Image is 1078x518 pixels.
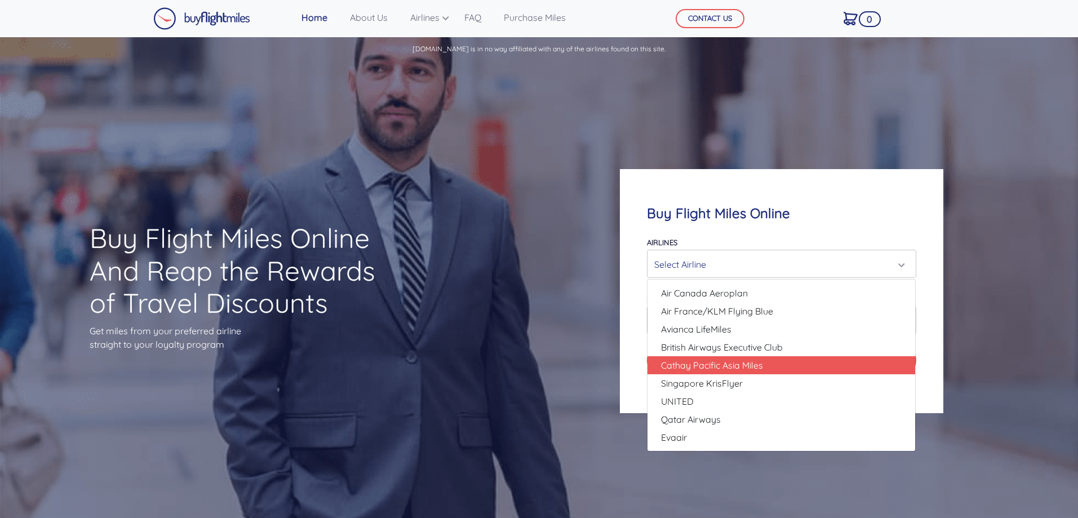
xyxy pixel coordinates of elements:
span: UNITED [661,395,694,408]
a: Home [297,6,332,29]
button: CONTACT US [676,9,744,28]
span: Cathay Pacific Asia Miles [661,358,763,372]
span: Air Canada Aeroplan [661,286,748,300]
a: Purchase Miles [499,6,570,29]
span: Qatar Airways [661,413,721,426]
h4: Buy Flight Miles Online [647,205,916,222]
button: Select Airline [647,250,916,278]
p: Get miles from your preferred airline straight to your loyalty program [90,324,395,351]
a: 0 [839,6,862,30]
a: Buy Flight Miles Logo [153,5,250,33]
a: FAQ [460,6,486,29]
span: 0 [859,11,881,27]
span: Air France/KLM Flying Blue [661,304,773,318]
span: Avianca LifeMiles [661,322,731,336]
img: Cart [844,12,858,25]
span: Evaair [661,431,687,444]
h1: Buy Flight Miles Online And Reap the Rewards of Travel Discounts [90,222,395,320]
label: Airlines [647,238,677,247]
a: About Us [345,6,392,29]
div: Select Airline [654,254,902,275]
span: Singapore KrisFlyer [661,377,743,390]
span: British Airways Executive Club [661,340,783,354]
img: Buy Flight Miles Logo [153,7,250,30]
a: Airlines [406,6,446,29]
